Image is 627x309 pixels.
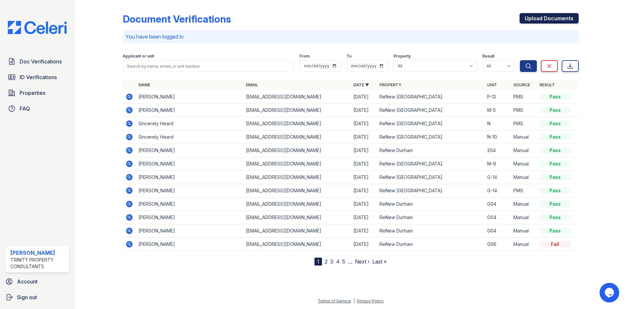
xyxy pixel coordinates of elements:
iframe: chat widget [600,283,620,302]
td: [DATE] [351,184,377,197]
td: Manual [511,211,537,224]
td: [PERSON_NAME] [136,171,243,184]
td: N-10 [485,130,511,144]
div: | [353,299,355,303]
a: Doc Verifications [5,55,69,68]
td: [PERSON_NAME] [136,211,243,224]
td: [DATE] [351,211,377,224]
td: M-9 [485,157,511,171]
td: [PERSON_NAME] [136,184,243,197]
td: Sincerely Heard [136,130,243,144]
a: 3 [330,258,333,265]
label: To [346,54,352,59]
td: [PERSON_NAME] [136,144,243,157]
span: FAQ [20,105,30,112]
td: [EMAIL_ADDRESS][DOMAIN_NAME] [243,144,351,157]
a: Next › [355,258,370,265]
input: Search by name, email, or unit number [123,60,294,72]
td: Manual [511,171,537,184]
a: ID Verifications [5,71,69,84]
td: [EMAIL_ADDRESS][DOMAIN_NAME] [243,90,351,104]
td: [DATE] [351,197,377,211]
a: 5 [342,258,345,265]
div: Document Verifications [123,13,231,25]
td: ReNew Durham [377,224,484,238]
a: Property [379,82,401,87]
a: Result [539,82,555,87]
td: G04 [485,211,511,224]
a: Terms of Service [318,299,351,303]
td: [DATE] [351,157,377,171]
td: Manual [511,197,537,211]
td: Manual [511,157,537,171]
td: [DATE] [351,104,377,117]
a: Upload Documents [520,13,579,24]
div: Pass [539,187,571,194]
td: PMS [511,117,537,130]
td: ReNew [GEOGRAPHIC_DATA] [377,117,484,130]
div: Pass [539,214,571,221]
td: G04 [485,197,511,211]
td: [PERSON_NAME] [136,90,243,104]
a: Account [3,275,72,288]
td: ReNew [GEOGRAPHIC_DATA] [377,157,484,171]
span: Sign out [17,293,37,301]
td: [DATE] [351,238,377,251]
a: Last » [372,258,387,265]
span: Account [17,278,38,285]
a: Privacy Policy [357,299,384,303]
td: ReNew Durham [377,144,484,157]
div: Trinity Property Consultants [10,257,67,270]
td: [DATE] [351,117,377,130]
td: ReNew Durham [377,197,484,211]
td: ReNew [GEOGRAPHIC_DATA] [377,90,484,104]
td: PMS [511,184,537,197]
td: ReNew Durham [377,211,484,224]
td: [PERSON_NAME] [136,224,243,238]
td: ReNew [GEOGRAPHIC_DATA] [377,104,484,117]
label: Property [394,54,411,59]
div: Pass [539,107,571,113]
td: [PERSON_NAME] [136,197,243,211]
td: [EMAIL_ADDRESS][DOMAIN_NAME] [243,130,351,144]
a: Name [138,82,150,87]
span: Doc Verifications [20,58,62,65]
td: [EMAIL_ADDRESS][DOMAIN_NAME] [243,197,351,211]
a: Date ▼ [353,82,369,87]
div: Pass [539,120,571,127]
td: ReNew [GEOGRAPHIC_DATA] [377,130,484,144]
td: ReNew Durham [377,238,484,251]
td: [EMAIL_ADDRESS][DOMAIN_NAME] [243,211,351,224]
a: Properties [5,86,69,99]
span: ID Verifications [20,73,57,81]
td: [PERSON_NAME] [136,104,243,117]
td: M-5 [485,104,511,117]
td: [EMAIL_ADDRESS][DOMAIN_NAME] [243,104,351,117]
td: G04 [485,224,511,238]
td: [EMAIL_ADDRESS][DOMAIN_NAME] [243,157,351,171]
a: Email [246,82,258,87]
td: N [485,117,511,130]
td: ReNew [GEOGRAPHIC_DATA] [377,184,484,197]
a: Sign out [3,291,72,304]
div: 1 [314,258,322,266]
a: FAQ [5,102,69,115]
td: 204 [485,144,511,157]
td: [EMAIL_ADDRESS][DOMAIN_NAME] [243,238,351,251]
td: [PERSON_NAME] [136,157,243,171]
div: Fail [539,241,571,248]
div: [PERSON_NAME] [10,249,67,257]
td: G-14 [485,171,511,184]
a: Unit [487,82,497,87]
div: Pass [539,201,571,207]
div: Pass [539,161,571,167]
td: ReNew [GEOGRAPHIC_DATA] [377,171,484,184]
td: [EMAIL_ADDRESS][DOMAIN_NAME] [243,184,351,197]
td: [PERSON_NAME] [136,238,243,251]
label: Applicant or unit [123,54,154,59]
div: Pass [539,134,571,140]
div: Pass [539,228,571,234]
td: [EMAIL_ADDRESS][DOMAIN_NAME] [243,224,351,238]
td: [DATE] [351,144,377,157]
